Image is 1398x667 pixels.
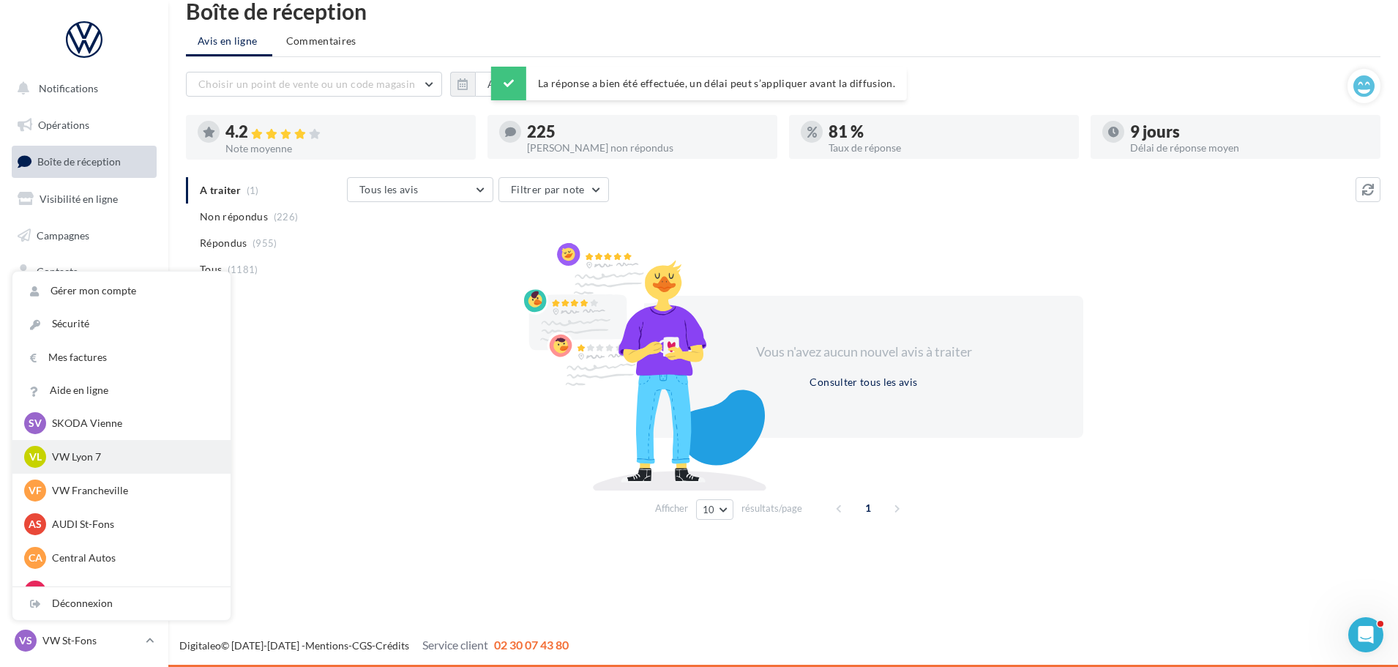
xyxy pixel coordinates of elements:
[1130,124,1369,140] div: 9 jours
[40,193,118,205] span: Visibilité en ligne
[475,72,539,97] button: Au total
[703,504,715,515] span: 10
[37,265,78,277] span: Contacts
[804,373,923,391] button: Consulter tous les avis
[12,374,231,407] a: Aide en ligne
[29,450,42,464] span: VL
[274,211,299,223] span: (226)
[498,177,609,202] button: Filtrer par note
[27,584,43,599] span: CM
[9,146,160,177] a: Boîte de réception
[9,365,160,409] a: PLV et print personnalisable
[491,67,907,100] div: La réponse a bien été effectuée, un délai peut s’appliquer avant la diffusion.
[738,343,990,362] div: Vous n'avez aucun nouvel avis à traiter
[359,183,419,195] span: Tous les avis
[12,308,231,340] a: Sécurité
[9,329,160,360] a: Calendrier
[52,517,213,532] p: AUDI St-Fons
[527,143,766,153] div: [PERSON_NAME] non répondus
[39,82,98,94] span: Notifications
[52,483,213,498] p: VW Francheville
[12,341,231,374] a: Mes factures
[253,237,277,249] span: (955)
[38,119,89,131] span: Opérations
[9,184,160,215] a: Visibilité en ligne
[9,256,160,287] a: Contacts
[12,587,231,620] div: Déconnexion
[9,73,154,104] button: Notifications
[228,264,258,275] span: (1181)
[29,551,42,565] span: CA
[19,633,32,648] span: VS
[829,143,1067,153] div: Taux de réponse
[9,414,160,458] a: Campagnes DataOnDemand
[375,639,409,652] a: Crédits
[286,34,356,48] span: Commentaires
[450,72,539,97] button: Au total
[422,638,488,652] span: Service client
[200,262,222,277] span: Tous
[198,78,415,90] span: Choisir un point de vente ou un code magasin
[347,177,493,202] button: Tous les avis
[29,517,42,532] span: AS
[37,155,121,168] span: Boîte de réception
[37,228,89,241] span: Campagnes
[1348,617,1383,652] iframe: Intercom live chat
[186,72,442,97] button: Choisir un point de vente ou un code magasin
[655,502,688,515] span: Afficher
[179,639,569,652] span: © [DATE]-[DATE] - - -
[9,110,160,141] a: Opérations
[29,483,42,498] span: VF
[52,450,213,464] p: VW Lyon 7
[9,220,160,251] a: Campagnes
[527,124,766,140] div: 225
[696,499,733,520] button: 10
[856,496,880,520] span: 1
[179,639,221,652] a: Digitaleo
[741,502,802,515] span: résultats/page
[305,639,348,652] a: Mentions
[225,124,464,141] div: 4.2
[52,416,213,431] p: SKODA Vienne
[200,236,247,250] span: Répondus
[200,209,268,224] span: Non répondus
[42,633,140,648] p: VW St-Fons
[9,293,160,324] a: Médiathèque
[29,416,42,431] span: SV
[52,551,213,565] p: Central Autos
[1130,143,1369,153] div: Délai de réponse moyen
[225,144,464,154] div: Note moyenne
[52,584,213,599] p: Central Motor
[494,638,569,652] span: 02 30 07 43 80
[12,627,157,655] a: VS VW St-Fons
[829,124,1067,140] div: 81 %
[352,639,372,652] a: CGS
[12,275,231,308] a: Gérer mon compte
